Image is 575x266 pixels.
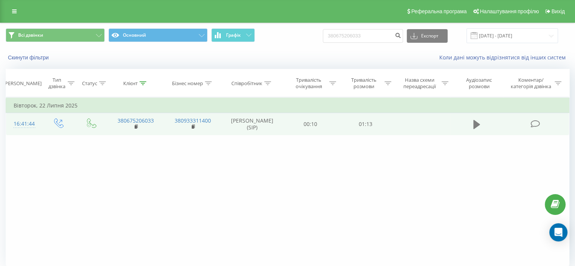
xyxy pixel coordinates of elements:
div: Open Intercom Messenger [549,223,567,241]
div: [PERSON_NAME] [3,80,42,87]
div: Коментар/категорія дзвінка [508,77,553,90]
button: Експорт [407,29,448,43]
button: Основний [108,28,208,42]
span: Реферальна програма [411,8,467,14]
div: Аудіозапис розмови [457,77,501,90]
div: Тривалість розмови [345,77,383,90]
span: Вихід [552,8,565,14]
span: Всі дзвінки [18,32,43,38]
button: Скинути фільтри [6,54,53,61]
input: Пошук за номером [323,29,403,43]
div: Співробітник [231,80,262,87]
span: Графік [226,33,241,38]
td: 01:13 [338,113,393,135]
div: Назва схеми переадресації [400,77,440,90]
td: [PERSON_NAME] (SIP) [222,113,283,135]
div: Тип дзвінка [48,77,65,90]
div: Тривалість очікування [290,77,328,90]
a: Коли дані можуть відрізнятися вiд інших систем [439,54,569,61]
td: Вівторок, 22 Липня 2025 [6,98,569,113]
a: 380933311400 [175,117,211,124]
div: 16:41:44 [14,117,34,131]
div: Бізнес номер [172,80,203,87]
div: Клієнт [123,80,138,87]
td: 00:10 [283,113,338,135]
a: 380675206033 [118,117,154,124]
span: Налаштування профілю [480,8,539,14]
button: Всі дзвінки [6,28,105,42]
button: Графік [211,28,255,42]
div: Статус [82,80,97,87]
